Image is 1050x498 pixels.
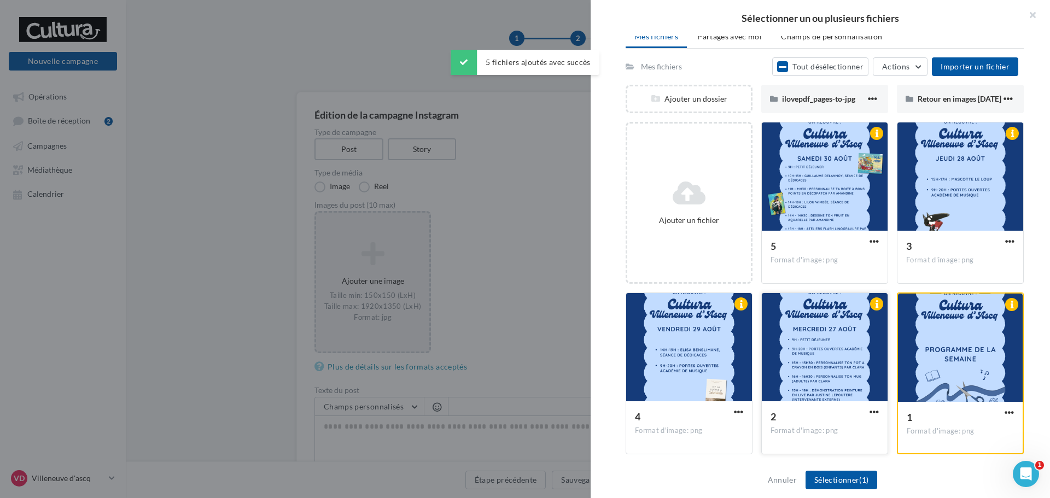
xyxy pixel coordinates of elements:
[771,411,776,423] span: 2
[906,255,1014,265] div: Format d'image: png
[763,473,801,487] button: Annuler
[635,426,743,436] div: Format d'image: png
[1035,461,1044,470] span: 1
[932,57,1018,76] button: Importer un fichier
[782,94,855,103] span: ilovepdf_pages-to-jpg
[634,32,678,41] span: Mes fichiers
[918,94,1001,103] span: Retour en images [DATE]
[772,57,868,76] button: Tout désélectionner
[873,57,927,76] button: Actions
[697,32,762,41] span: Partagés avec moi
[635,411,640,423] span: 4
[632,215,746,226] div: Ajouter un fichier
[608,13,1032,23] h2: Sélectionner un ou plusieurs fichiers
[882,62,909,71] span: Actions
[771,240,776,252] span: 5
[627,93,751,104] div: Ajouter un dossier
[641,61,682,72] div: Mes fichiers
[1013,461,1039,487] iframe: Intercom live chat
[451,50,599,75] div: 5 fichiers ajoutés avec succès
[907,426,1014,436] div: Format d'image: png
[806,471,877,489] button: Sélectionner(1)
[907,411,912,423] span: 1
[781,32,882,41] span: Champs de personnalisation
[859,475,868,484] span: (1)
[941,62,1010,71] span: Importer un fichier
[771,255,879,265] div: Format d'image: png
[771,426,879,436] div: Format d'image: png
[906,240,912,252] span: 3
